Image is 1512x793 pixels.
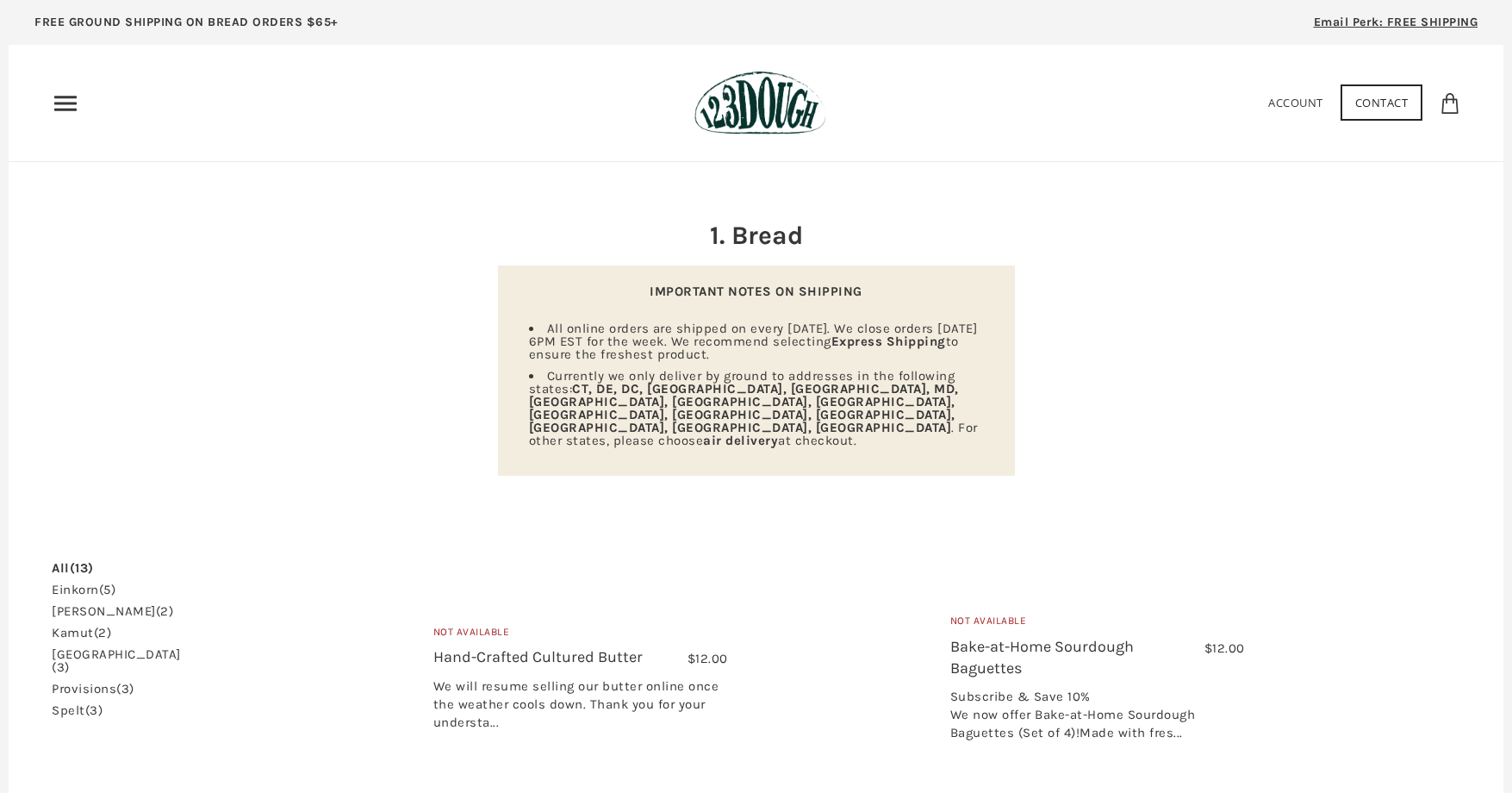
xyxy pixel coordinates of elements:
strong: CT, DE, DC, [GEOGRAPHIC_DATA], [GEOGRAPHIC_DATA], MD, [GEOGRAPHIC_DATA], [GEOGRAPHIC_DATA], [GEOG... [529,381,959,435]
span: Email Perk: FREE SHIPPING [1314,15,1478,29]
a: Bake-at-Home Sourdough Baguettes [754,590,937,774]
span: (2) [94,625,112,640]
a: FREE GROUND SHIPPING ON BREAD ORDERS $65+ [9,9,364,45]
nav: Primary [52,90,79,117]
span: (5) [99,582,116,597]
a: [GEOGRAPHIC_DATA](3) [52,648,181,674]
a: einkorn(5) [52,584,115,596]
strong: air delivery [703,433,778,448]
span: Currently we only deliver by ground to addresses in the following states: . For other states, ple... [529,368,978,448]
a: All(13) [52,562,94,575]
span: $12.00 [1204,640,1245,656]
div: Not Available [950,613,1245,636]
span: All online orders are shipped on every [DATE]. We close orders [DATE] 6PM EST for the week. We re... [529,321,978,362]
a: kamut(2) [52,627,111,640]
a: Account [1268,95,1323,110]
a: Contact [1341,84,1423,121]
strong: IMPORTANT NOTES ON SHIPPING [650,284,862,299]
a: [PERSON_NAME](2) [52,605,173,618]
span: $12.00 [688,651,728,666]
a: Bake-at-Home Sourdough Baguettes [950,637,1134,677]
span: (3) [85,702,103,718]
div: Subscribe & Save 10% We now offer Bake-at-Home Sourdough Baguettes (Set of 4)!Made with fres... [950,688,1245,751]
h2: 1. Bread [498,217,1015,253]
span: (13) [70,560,94,576]
div: Not Available [433,624,728,647]
a: spelt(3) [52,704,103,717]
span: (2) [156,603,174,619]
strong: Express Shipping [831,334,946,349]
a: Hand-Crafted Cultured Butter [433,647,643,666]
a: Email Perk: FREE SHIPPING [1288,9,1504,45]
p: FREE GROUND SHIPPING ON BREAD ORDERS $65+ [34,13,339,32]
img: 123Dough Bakery [694,71,826,135]
a: provisions(3) [52,683,134,696]
span: (3) [116,681,134,696]
span: (3) [52,659,70,675]
div: We will resume selling our butter online once the weather cools down. Thank you for your understa... [433,677,728,740]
